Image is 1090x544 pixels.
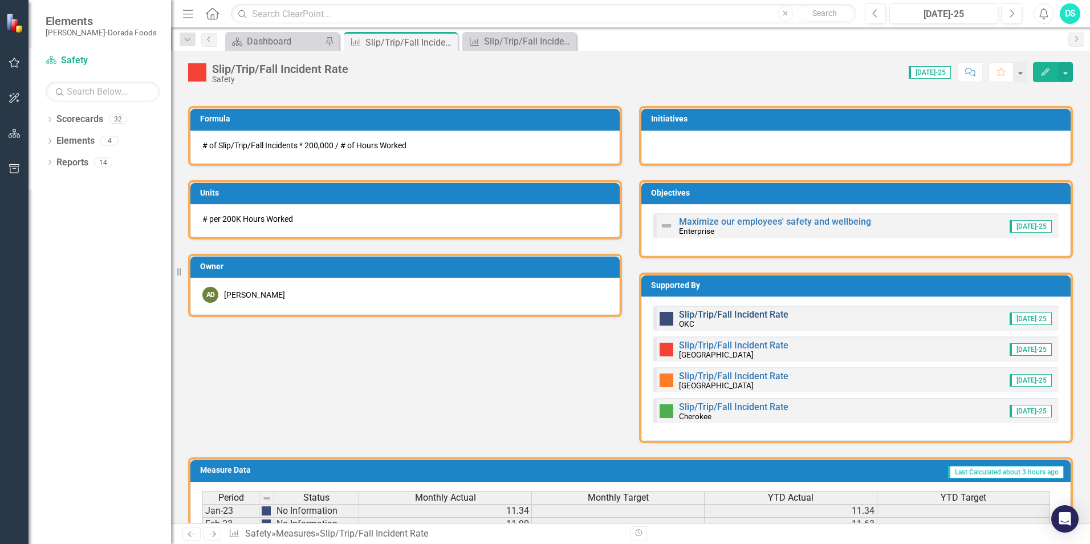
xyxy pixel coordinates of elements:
[200,115,614,123] h3: Formula
[320,528,428,539] div: Slip/Trip/Fall Incident Rate
[1010,374,1052,387] span: [DATE]-25
[941,493,986,503] span: YTD Target
[588,493,649,503] span: Monthly Target
[94,157,112,167] div: 14
[202,504,259,518] td: Jan-23
[202,518,259,531] td: Feb-23
[56,113,103,126] a: Scorecards
[660,343,673,356] img: Below Plan
[109,115,127,124] div: 32
[705,518,877,531] td: 11.63
[705,504,877,518] td: 11.34
[893,7,994,21] div: [DATE]-25
[359,504,532,518] td: 11.34
[202,141,406,150] span: # of Slip/Trip/Fall Incidents * 200,000 / # of Hours Worked
[679,319,694,328] small: OKC
[46,14,157,28] span: Elements
[679,309,788,320] a: Slip/Trip/Fall Incident Rate
[303,493,330,503] span: Status
[365,35,455,50] div: Slip/Trip/Fall Incident Rate
[889,3,998,24] button: [DATE]-25
[56,135,95,148] a: Elements
[274,504,359,518] td: No Information
[212,63,348,75] div: Slip/Trip/Fall Incident Rate
[6,13,26,33] img: ClearPoint Strategy
[909,66,951,79] span: [DATE]-25
[679,350,754,359] small: [GEOGRAPHIC_DATA]
[200,466,462,474] h3: Measure Data
[768,493,814,503] span: YTD Actual
[679,412,711,421] small: Cherokee
[262,506,271,515] img: png;base64,iVBORw0KGgoAAAANSUhEUgAAAJYAAADIAQMAAAAwS4omAAAAA1BMVEU9TXnnx7PJAAAACXBIWXMAAA7EAAAOxA...
[188,63,206,82] img: Below Plan
[359,518,532,531] td: 11.90
[1010,312,1052,325] span: [DATE]-25
[202,214,293,224] span: # per 200K Hours Worked
[224,289,285,301] div: [PERSON_NAME]
[229,527,622,541] div: » »
[231,4,856,24] input: Search ClearPoint...
[46,54,160,67] a: Safety
[276,528,315,539] a: Measures
[245,528,271,539] a: Safety
[679,371,788,381] a: Slip/Trip/Fall Incident Rate
[100,136,119,146] div: 4
[262,519,271,529] img: png;base64,iVBORw0KGgoAAAANSUhEUgAAAJYAAADIAQMAAAAwS4omAAAAA1BMVEU9TXnnx7PJAAAACXBIWXMAAA7EAAAOxA...
[274,518,359,531] td: No Information
[1051,505,1079,533] div: Open Intercom Messenger
[247,34,322,48] div: Dashboard
[796,6,853,22] button: Search
[46,28,157,37] small: [PERSON_NAME]-Dorada Foods
[679,340,788,351] a: Slip/Trip/Fall Incident Rate
[679,381,754,390] small: [GEOGRAPHIC_DATA]
[1060,3,1080,24] button: DS
[228,34,322,48] a: Dashboard
[1010,343,1052,356] span: [DATE]-25
[415,493,476,503] span: Monthly Actual
[262,494,271,503] img: 8DAGhfEEPCf229AAAAAElFTkSuQmCC
[660,312,673,326] img: No Information
[1010,405,1052,417] span: [DATE]-25
[651,115,1065,123] h3: Initiatives
[679,226,714,236] small: Enterprise
[660,374,673,387] img: Warning
[212,75,348,84] div: Safety
[679,401,788,412] a: Slip/Trip/Fall Incident Rate
[660,219,673,233] img: Not Defined
[56,156,88,169] a: Reports
[948,466,1064,478] span: Last Calculated about 3 hours ago
[1010,220,1052,233] span: [DATE]-25
[200,189,614,197] h3: Units
[200,262,614,271] h3: Owner
[484,34,574,48] div: Slip/Trip/Fall Incident Rate
[812,9,837,18] span: Search
[660,404,673,418] img: Above Target
[218,493,244,503] span: Period
[651,281,1065,290] h3: Supported By
[679,216,871,227] a: Maximize our employees' safety and wellbeing
[46,82,160,102] input: Search Below...
[651,189,1065,197] h3: Objectives
[465,34,574,48] a: Slip/Trip/Fall Incident Rate
[202,287,218,303] div: AD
